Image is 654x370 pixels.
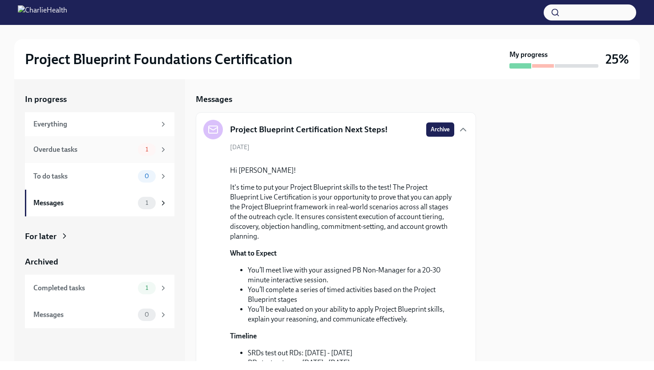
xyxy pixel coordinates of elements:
div: Everything [33,119,156,129]
div: Messages [33,198,134,208]
a: Everything [25,112,174,136]
li: You’ll meet live with your assigned PB Non-Manager for a 20-30 minute interactive session. [248,265,454,285]
span: [DATE] [230,143,250,151]
li: You’ll be evaluated on your ability to apply Project Blueprint skills, explain your reasoning, an... [248,305,454,324]
a: To do tasks0 [25,163,174,190]
div: Overdue tasks [33,145,134,155]
p: Hi [PERSON_NAME]! [230,166,454,175]
img: CharlieHealth [18,5,67,20]
a: Completed tasks1 [25,275,174,301]
span: 1 [140,285,153,291]
span: 1 [140,199,153,206]
h3: 25% [606,51,629,67]
strong: What to Expect [230,249,277,257]
div: Messages [33,310,134,320]
strong: Timeline [230,332,257,340]
a: Messages0 [25,301,174,328]
h5: Project Blueprint Certification Next Steps! [230,124,388,135]
li: SRDs test out RDs: [DATE] - [DATE] [248,348,454,358]
li: RDs test out reps: [DATE] - [DATE] [248,358,454,368]
h5: Messages [196,94,232,105]
p: It's time to put your Project Blueprint skills to the test! The Project Blueprint Live Certificat... [230,183,454,241]
h2: Project Blueprint Foundations Certification [25,50,292,68]
strong: My progress [509,50,548,60]
span: Archive [431,125,450,134]
button: Archive [426,122,454,137]
span: 0 [139,311,154,318]
a: Overdue tasks1 [25,136,174,163]
div: To do tasks [33,171,134,181]
div: For later [25,231,57,242]
span: 1 [140,146,153,153]
a: Messages1 [25,190,174,216]
li: You’ll complete a series of timed activities based on the Project Blueprint stages [248,285,454,305]
div: Completed tasks [33,283,134,293]
span: 0 [139,173,154,179]
a: In progress [25,94,174,105]
a: For later [25,231,174,242]
a: Archived [25,256,174,268]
